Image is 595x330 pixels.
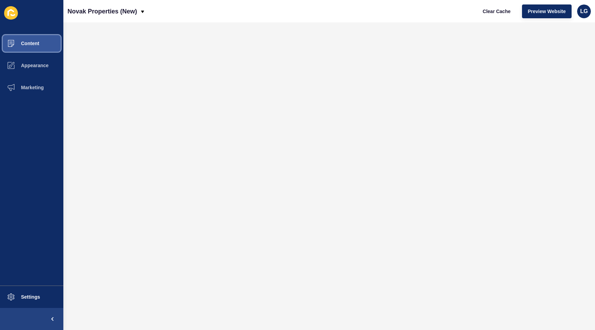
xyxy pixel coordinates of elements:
span: Clear Cache [483,8,511,15]
button: Preview Website [522,4,572,18]
p: Novak Properties (New) [67,3,137,20]
span: LG [580,8,588,15]
span: Preview Website [528,8,566,15]
button: Clear Cache [477,4,516,18]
